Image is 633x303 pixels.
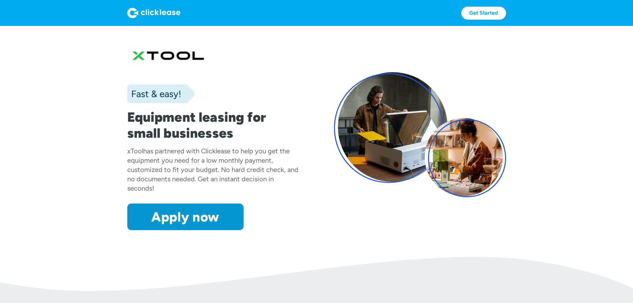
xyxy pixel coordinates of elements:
[127,87,181,100] div: Fast & easy!
[127,147,143,155] div: xTool
[127,147,298,192] div: has partnered with Clicklease to help you get the equipment you need for a low monthly payment, c...
[127,204,244,230] a: Apply now
[461,7,506,20] a: Get Started
[127,8,180,18] img: Logo
[127,109,299,141] h1: Equipment leasing for small businesses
